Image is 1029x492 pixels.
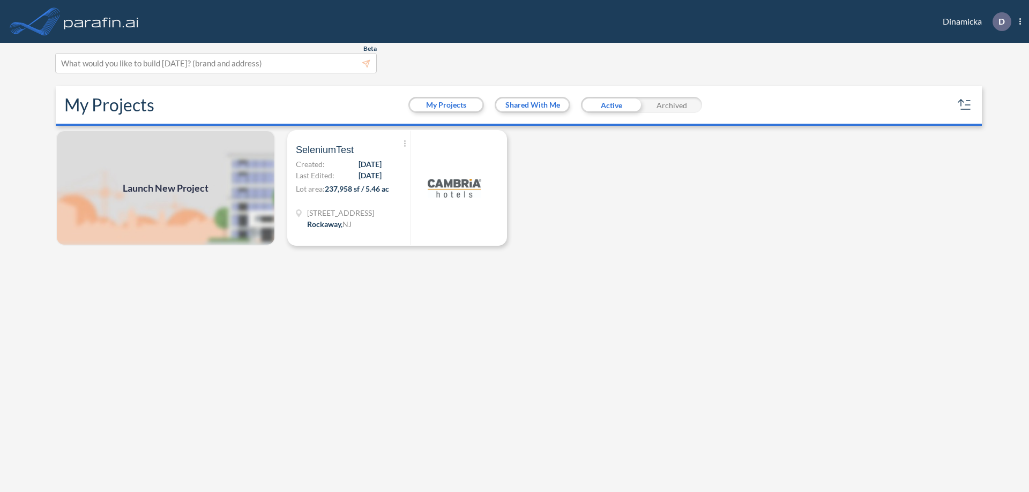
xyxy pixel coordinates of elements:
[307,219,342,229] span: Rockaway ,
[363,44,377,53] span: Beta
[307,207,374,218] span: 321 Mt Hope Ave
[342,219,352,229] span: NJ
[359,158,382,170] span: [DATE]
[410,99,482,111] button: My Projects
[307,218,352,230] div: Rockaway, NJ
[496,99,569,111] button: Shared With Me
[123,181,208,195] span: Launch New Project
[581,97,642,113] div: Active
[296,143,354,156] span: SeleniumTest
[64,95,154,115] h2: My Projects
[359,170,382,181] span: [DATE]
[998,17,1005,26] p: D
[428,161,481,215] img: logo
[296,158,325,170] span: Created:
[956,96,973,113] button: sort
[56,130,275,246] img: add
[642,97,702,113] div: Archived
[296,170,334,181] span: Last Edited:
[56,130,275,246] a: Launch New Project
[62,11,141,32] img: logo
[927,12,1021,31] div: Dinamicka
[296,184,325,193] span: Lot area:
[325,184,389,193] span: 237,958 sf / 5.46 ac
